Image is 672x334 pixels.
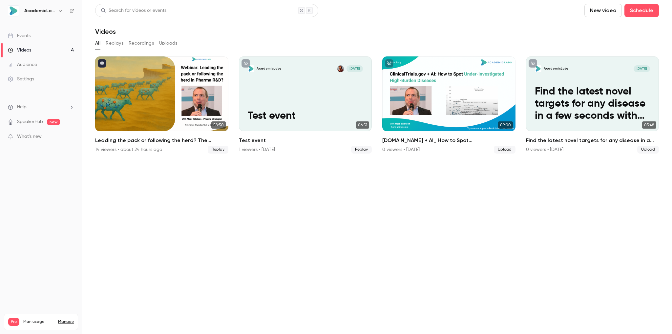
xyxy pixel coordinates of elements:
img: Find the latest novel targets for any disease in a few seconds with AcademicLabs AI [535,65,541,72]
button: unpublished [241,59,250,68]
span: Help [17,104,27,111]
h1: Videos [95,28,116,35]
iframe: Noticeable Trigger [66,134,74,140]
h2: Leading the pack or following the herd? The consequences of pipeline asset clustering around targ... [95,136,228,144]
li: Find the latest novel targets for any disease in a few seconds with AcademicLabs AI [526,56,659,154]
span: 06:51 [356,121,369,129]
ul: Videos [95,56,659,154]
img: AcademicLabs [8,6,19,16]
p: Test event [248,110,363,122]
span: Pro [8,318,19,326]
a: Find the latest novel targets for any disease in a few seconds with AcademicLabs AIAcademicLabs[D... [526,56,659,154]
span: Replay [351,146,372,154]
button: Recordings [129,38,154,49]
li: ClinicalTrials.gov + AI_ How to Spot Underinvestigated High-Burden Diseases (Case Study) [382,56,515,154]
li: Leading the pack or following the herd? The consequences of pipeline asset clustering around targ... [95,56,228,154]
img: Arne Smolders [337,65,344,72]
div: Events [8,32,31,39]
span: 09:00 [498,121,513,129]
span: Upload [637,146,659,154]
div: 0 viewers • [DATE] [526,146,563,153]
div: 14 viewers • about 24 hours ago [95,146,162,153]
button: All [95,38,100,49]
div: Settings [8,76,34,82]
button: unpublished [385,59,393,68]
span: 58:50 [211,121,226,129]
a: Test eventAcademicLabsArne Smolders[DATE]Test event06:51Test event1 viewers • [DATE]Replay [239,56,372,154]
button: Replays [106,38,123,49]
div: Search for videos or events [101,7,166,14]
a: 58:50Leading the pack or following the herd? The consequences of pipeline asset clustering around... [95,56,228,154]
li: help-dropdown-opener [8,104,74,111]
button: Uploads [159,38,178,49]
p: Find the latest novel targets for any disease in a few seconds with AcademicLabs AI [535,86,650,122]
span: What's new [17,133,42,140]
section: Videos [95,4,659,330]
div: Videos [8,47,31,53]
span: Replay [208,146,228,154]
h2: [DOMAIN_NAME] + AI_ How to Spot Underinvestigated High-Burden Diseases (Case Study) [382,136,515,144]
p: AcademicLabs [257,67,282,71]
span: [DATE] [346,65,363,72]
span: [DATE] [634,65,650,72]
div: 1 viewers • [DATE] [239,146,275,153]
div: Audience [8,61,37,68]
span: new [47,119,60,125]
h2: Find the latest novel targets for any disease in a few seconds with AcademicLabs AI [526,136,659,144]
a: SpeakerHub [17,118,43,125]
button: published [98,59,106,68]
p: AcademicLabs [544,67,569,71]
button: Schedule [624,4,659,17]
a: 09:00[DOMAIN_NAME] + AI_ How to Spot Underinvestigated High-Burden Diseases (Case Study)0 viewers... [382,56,515,154]
span: Plan usage [23,319,54,324]
h2: Test event [239,136,372,144]
img: Test event [248,65,254,72]
h6: AcademicLabs [24,8,55,14]
button: New video [584,4,622,17]
span: Upload [494,146,515,154]
div: 0 viewers • [DATE] [382,146,420,153]
span: 03:48 [642,121,656,129]
button: unpublished [529,59,537,68]
a: Manage [58,319,74,324]
li: Test event [239,56,372,154]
